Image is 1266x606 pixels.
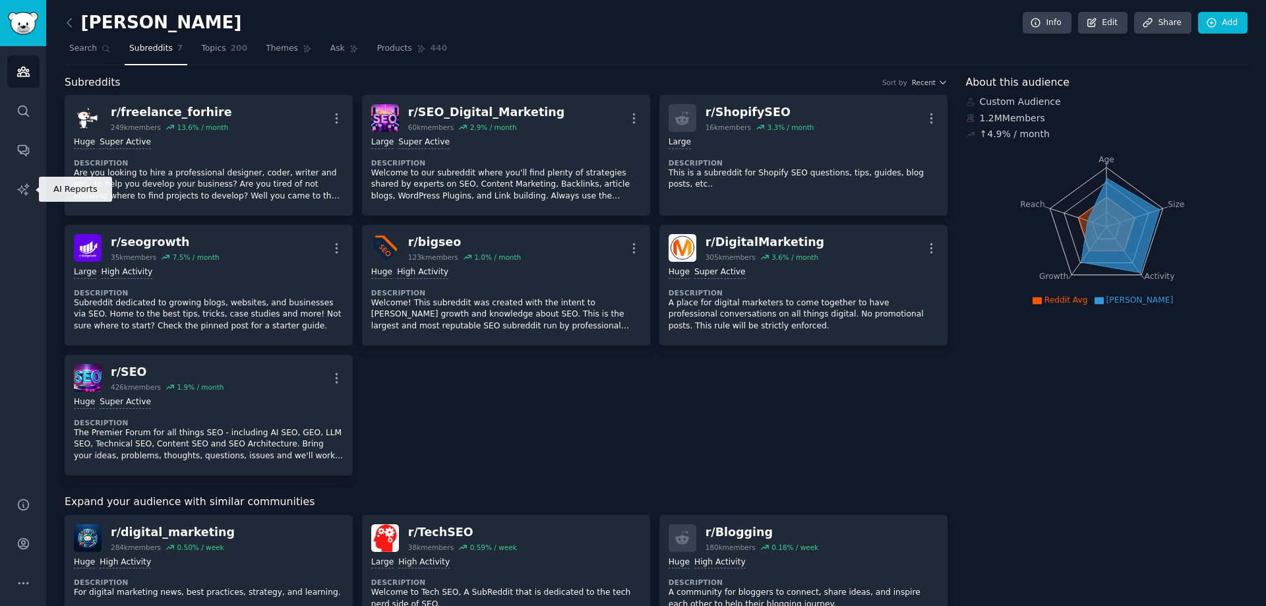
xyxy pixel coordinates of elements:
[74,104,102,132] img: freelance_forhire
[371,167,641,202] p: Welcome to our subreddit where you'll find plenty of strategies shared by experts on SEO, Content...
[371,297,641,332] p: Welcome! This subreddit was created with the intent to [PERSON_NAME] growth and knowledge about S...
[669,266,690,279] div: Huge
[177,43,183,55] span: 7
[65,494,315,510] span: Expand your audience with similar communities
[330,43,345,55] span: Ask
[100,136,151,149] div: Super Active
[65,75,121,91] span: Subreddits
[771,543,818,552] div: 0.18 % / week
[74,524,102,552] img: digital_marketing
[659,225,948,346] a: DigitalMarketingr/DigitalMarketing305kmembers3.6% / monthHugeSuper ActiveDescriptionA place for d...
[371,557,394,569] div: Large
[1023,12,1071,34] a: Info
[408,524,517,541] div: r/ TechSEO
[371,578,641,587] dt: Description
[74,167,344,202] p: Are you looking to hire a professional designer, coder, writer and etc.. to help you develop your...
[74,396,95,409] div: Huge
[111,524,235,541] div: r/ digital_marketing
[694,557,746,569] div: High Activity
[659,95,948,216] a: r/ShopifySEO16kmembers3.3% / monthLargeDescriptionThis is a subreddit for Shopify SEO questions, ...
[408,543,454,552] div: 38k members
[111,104,232,121] div: r/ freelance_forhire
[669,136,691,149] div: Large
[100,557,151,569] div: High Activity
[470,543,517,552] div: 0.59 % / week
[111,234,220,251] div: r/ seogrowth
[266,43,298,55] span: Themes
[1078,12,1128,34] a: Edit
[408,104,564,121] div: r/ SEO_Digital_Marketing
[371,266,392,279] div: Huge
[1020,199,1045,208] tspan: Reach
[177,543,224,552] div: 0.50 % / week
[362,225,650,346] a: bigseor/bigseo123kmembers1.0% / monthHugeHigh ActivityDescriptionWelcome! This subreddit was crea...
[669,578,938,587] dt: Description
[74,557,95,569] div: Huge
[74,418,344,427] dt: Description
[371,524,399,552] img: TechSEO
[74,587,344,599] p: For digital marketing news, best practices, strategy, and learning.
[706,123,751,132] div: 16k members
[1099,155,1114,164] tspan: Age
[669,158,938,167] dt: Description
[74,234,102,262] img: seogrowth
[397,266,448,279] div: High Activity
[65,13,242,34] h2: [PERSON_NAME]
[669,234,696,262] img: DigitalMarketing
[1134,12,1191,34] a: Share
[1039,272,1068,281] tspan: Growth
[373,38,452,65] a: Products440
[966,75,1070,91] span: About this audience
[771,253,818,262] div: 3.6 % / month
[398,136,450,149] div: Super Active
[1144,272,1174,281] tspan: Activity
[74,578,344,587] dt: Description
[129,43,173,55] span: Subreddits
[377,43,412,55] span: Products
[371,104,399,132] img: SEO_Digital_Marketing
[371,136,394,149] div: Large
[74,288,344,297] dt: Description
[669,167,938,191] p: This is a subreddit for Shopify SEO questions, tips, guides, blog posts, etc..
[767,123,814,132] div: 3.3 % / month
[1198,12,1248,34] a: Add
[408,123,454,132] div: 60k members
[201,43,226,55] span: Topics
[694,266,746,279] div: Super Active
[882,78,907,87] div: Sort by
[111,123,161,132] div: 249k members
[74,136,95,149] div: Huge
[706,234,825,251] div: r/ DigitalMarketing
[111,253,156,262] div: 35k members
[371,158,641,167] dt: Description
[669,297,938,332] p: A place for digital marketers to come together to have professional conversations on all things d...
[173,253,220,262] div: 7.5 % / month
[74,364,102,392] img: SEO
[706,543,756,552] div: 180k members
[231,43,248,55] span: 200
[69,43,97,55] span: Search
[65,38,115,65] a: Search
[398,557,450,569] div: High Activity
[706,104,814,121] div: r/ ShopifySEO
[408,253,458,262] div: 123k members
[8,12,38,35] img: GummySearch logo
[1106,295,1174,305] span: [PERSON_NAME]
[196,38,252,65] a: Topics200
[669,288,938,297] dt: Description
[408,234,521,251] div: r/ bigseo
[101,266,152,279] div: High Activity
[470,123,517,132] div: 2.9 % / month
[65,95,353,216] a: freelance_forhirer/freelance_forhire249kmembers13.6% / monthHugeSuper ActiveDescriptionAre you lo...
[125,38,187,65] a: Subreddits7
[912,78,936,87] span: Recent
[371,234,399,262] img: bigseo
[65,355,353,475] a: SEOr/SEO426kmembers1.9% / monthHugeSuper ActiveDescriptionThe Premier Forum for all things SEO - ...
[1044,295,1088,305] span: Reddit Avg
[261,38,316,65] a: Themes
[431,43,448,55] span: 440
[912,78,948,87] button: Recent
[74,266,96,279] div: Large
[177,123,228,132] div: 13.6 % / month
[74,297,344,332] p: Subreddit dedicated to growing blogs, websites, and businesses via SEO. Home to the best tips, tr...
